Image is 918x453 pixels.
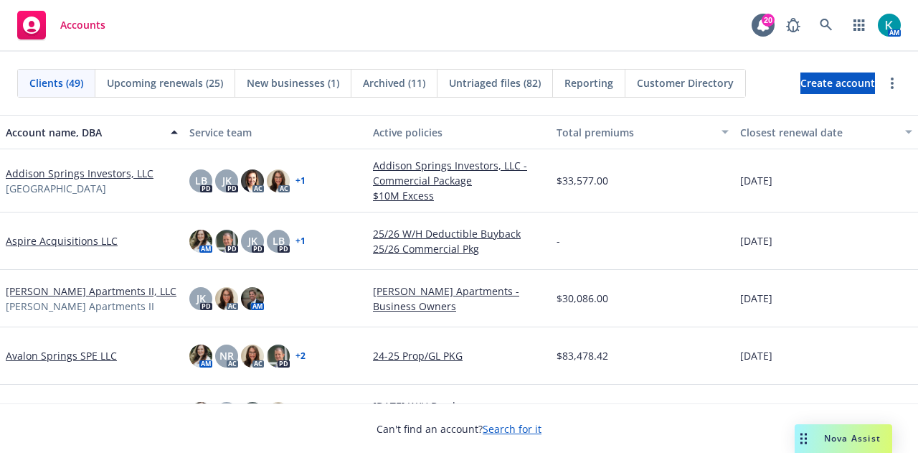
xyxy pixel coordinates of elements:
[740,173,772,188] span: [DATE]
[195,173,207,188] span: LB
[215,230,238,253] img: photo
[6,348,117,363] a: Avalon Springs SPE LLC
[557,233,560,248] span: -
[740,233,772,248] span: [DATE]
[637,75,734,90] span: Customer Directory
[740,348,772,363] span: [DATE]
[189,125,361,140] div: Service team
[377,421,541,436] span: Can't find an account?
[373,241,545,256] a: 25/26 Commercial Pkg
[779,11,808,39] a: Report a Bug
[267,402,290,425] img: photo
[248,233,257,248] span: JK
[795,424,892,453] button: Nova Assist
[189,402,212,425] img: photo
[241,169,264,192] img: photo
[11,5,111,45] a: Accounts
[373,226,545,241] a: 25/26 W/H Deductible Buyback
[189,230,212,253] img: photo
[373,188,545,203] a: $10M Excess
[6,166,153,181] a: Addison Springs Investors, LLC
[273,233,285,248] span: LB
[734,115,918,149] button: Closest renewal date
[184,115,367,149] button: Service team
[367,115,551,149] button: Active policies
[215,287,238,310] img: photo
[222,173,232,188] span: JK
[219,348,234,363] span: NR
[373,158,545,188] a: Addison Springs Investors, LLC - Commercial Package
[6,125,162,140] div: Account name, DBA
[267,345,290,368] img: photo
[878,14,901,37] img: photo
[845,11,874,39] a: Switch app
[557,125,713,140] div: Total premiums
[295,237,306,246] a: + 1
[740,291,772,306] span: [DATE]
[800,70,875,97] span: Create account
[740,125,896,140] div: Closest renewal date
[197,291,206,306] span: JK
[557,348,608,363] span: $83,478.42
[6,299,154,314] span: [PERSON_NAME] Apartments II
[373,125,545,140] div: Active policies
[557,291,608,306] span: $30,086.00
[241,287,264,310] img: photo
[564,75,613,90] span: Reporting
[373,348,545,363] a: 24-25 Prop/GL PKG
[107,75,223,90] span: Upcoming renewals (25)
[812,11,841,39] a: Search
[824,432,881,444] span: Nova Assist
[267,169,290,192] img: photo
[241,345,264,368] img: photo
[449,75,541,90] span: Untriaged files (82)
[373,284,545,314] a: [PERSON_NAME] Apartments - Business Owners
[60,19,105,31] span: Accounts
[6,284,176,299] a: [PERSON_NAME] Apartments II, LLC
[6,181,106,196] span: [GEOGRAPHIC_DATA]
[557,173,608,188] span: $33,577.00
[551,115,734,149] button: Total premiums
[295,177,306,185] a: + 1
[800,73,875,94] a: Create account
[884,75,901,92] a: more
[762,14,775,27] div: 20
[241,402,264,425] img: photo
[795,424,813,453] div: Drag to move
[363,75,425,90] span: Archived (11)
[6,233,118,248] a: Aspire Acquisitions LLC
[189,345,212,368] img: photo
[247,75,339,90] span: New businesses (1)
[373,398,545,414] a: [DATE] W/H Buydown
[483,422,541,436] a: Search for it
[29,75,83,90] span: Clients (49)
[295,352,306,360] a: + 2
